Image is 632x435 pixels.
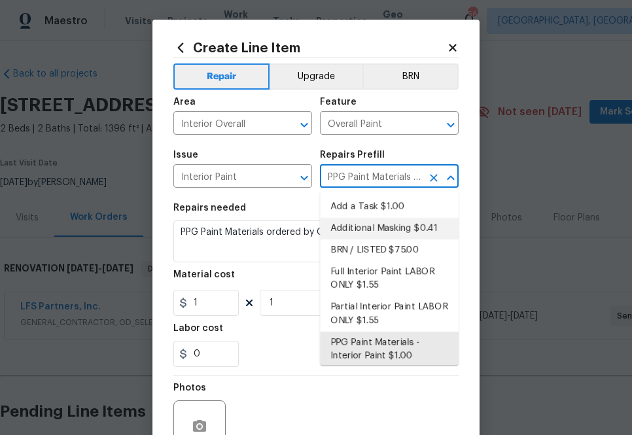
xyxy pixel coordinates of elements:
button: Open [295,116,313,134]
li: Partial Interior Paint LABOR ONLY $1.55 [320,296,459,332]
button: Open [295,169,313,187]
li: PPG Paint Materials - Interior Paint $1.00 [320,332,459,367]
h5: Issue [173,150,198,160]
button: Repair [173,63,270,90]
h5: Repairs needed [173,203,246,213]
h5: Labor cost [173,324,223,333]
h5: Repairs Prefill [320,150,385,160]
li: Add a Task $1.00 [320,196,459,218]
li: BRN / LISTED $75.00 [320,239,459,261]
button: Open [442,116,460,134]
h5: Feature [320,97,357,107]
textarea: PPG Paint Materials ordered by Opendoor [173,220,459,262]
button: BRN [362,63,459,90]
button: Upgrade [270,63,363,90]
h2: Create Line Item [173,41,447,55]
button: Clear [425,169,443,187]
h5: Area [173,97,196,107]
button: Close [442,169,460,187]
h5: Material cost [173,270,235,279]
h5: Photos [173,383,206,392]
li: Full Interior Paint LABOR ONLY $1.55 [320,261,459,296]
li: Additional Masking $0.41 [320,218,459,239]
